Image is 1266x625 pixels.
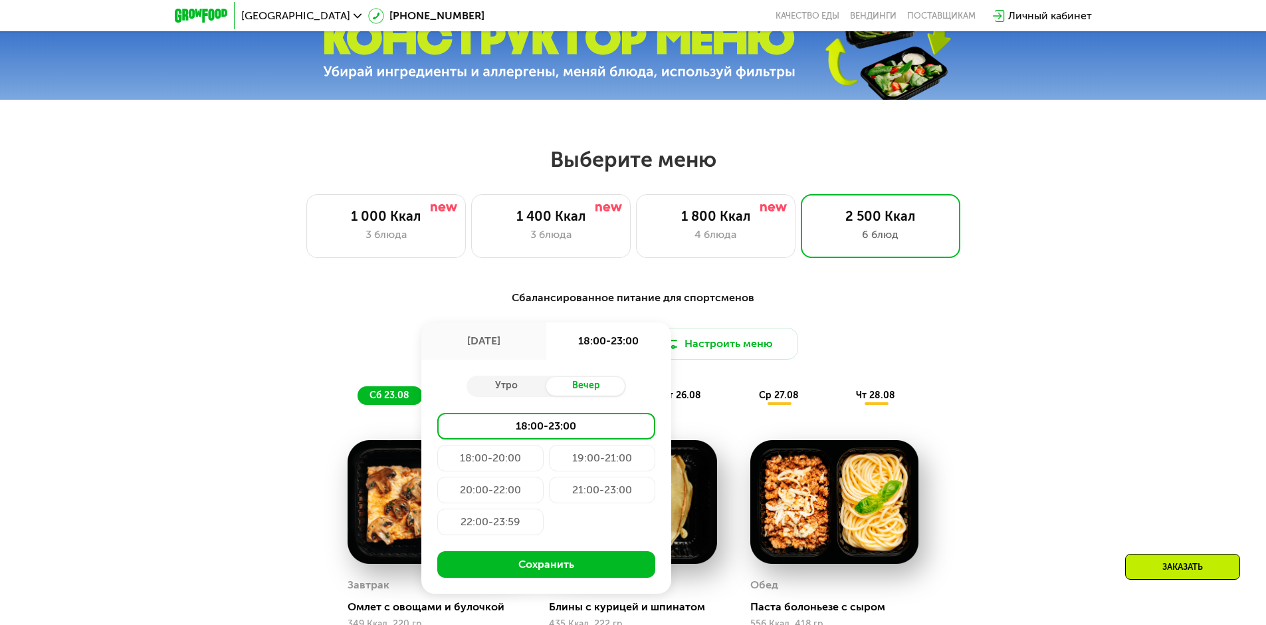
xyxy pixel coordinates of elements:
div: 20:00-22:00 [437,477,544,503]
a: Вендинги [850,11,897,21]
div: 18:00-23:00 [546,322,671,360]
div: 1 400 Ккал [485,208,617,224]
span: [GEOGRAPHIC_DATA] [241,11,350,21]
span: сб 23.08 [369,390,409,401]
span: ср 27.08 [759,390,799,401]
button: Сохранить [437,551,655,578]
div: Сбалансированное питание для спортсменов [240,290,1027,307]
div: 1 800 Ккал [650,208,782,224]
div: 19:00-21:00 [549,445,655,471]
div: 3 блюда [485,227,617,243]
div: Блины с курицей и шпинатом [549,600,728,614]
h2: Выберите меню [43,146,1223,173]
div: Вечер [546,377,626,396]
div: Омлет с овощами и булочкой [348,600,526,614]
div: 22:00-23:59 [437,509,544,535]
div: 2 500 Ккал [815,208,946,224]
a: [PHONE_NUMBER] [368,8,484,24]
div: 1 000 Ккал [320,208,452,224]
div: Заказать [1125,554,1240,580]
span: чт 28.08 [856,390,895,401]
div: 18:00-23:00 [437,413,655,439]
div: 18:00-20:00 [437,445,544,471]
div: Личный кабинет [1008,8,1092,24]
div: Утро [467,377,546,396]
div: поставщикам [907,11,976,21]
div: Обед [750,575,778,595]
div: Паста болоньезе с сыром [750,600,929,614]
div: 3 блюда [320,227,452,243]
div: [DATE] [421,322,546,360]
div: 6 блюд [815,227,946,243]
a: Качество еды [776,11,839,21]
div: 21:00-23:00 [549,477,655,503]
div: Завтрак [348,575,389,595]
span: вт 26.08 [663,390,701,401]
button: Настроить меню [639,328,798,360]
div: 4 блюда [650,227,782,243]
